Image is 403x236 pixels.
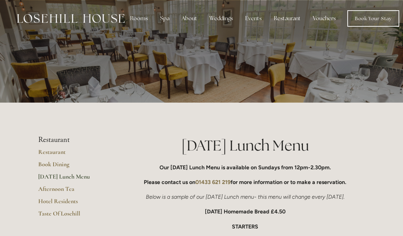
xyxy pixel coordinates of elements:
h1: [DATE] Lunch Menu [125,135,365,156]
a: Taste Of Losehill [38,210,103,222]
em: Below is a sample of our [DATE] Lunch menu- this menu will change every [DATE]. [146,194,345,200]
div: Restaurant [268,12,306,25]
a: Book Dining [38,160,103,173]
a: [DATE] Lunch Menu [38,173,103,185]
img: Losehill House [17,14,125,23]
a: Restaurant [38,148,103,160]
a: Afternoon Tea [38,185,103,197]
div: Rooms [125,12,153,25]
strong: STARTERS [232,223,258,230]
div: Spa [155,12,175,25]
li: Restaurant [38,135,103,144]
div: Weddings [204,12,238,25]
a: Book Your Stay [347,10,399,27]
strong: Please contact us on for more information or to make a reservation. [144,179,346,185]
div: Events [240,12,267,25]
strong: [DATE] Homemade Bread £4.50 [205,208,286,215]
a: 01433 621 219 [195,179,231,185]
strong: Our [DATE] Lunch Menu is available on Sundays from 12pm-2.30pm. [159,164,331,171]
a: Hotel Residents [38,197,103,210]
a: Vouchers [307,12,341,25]
div: About [176,12,203,25]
